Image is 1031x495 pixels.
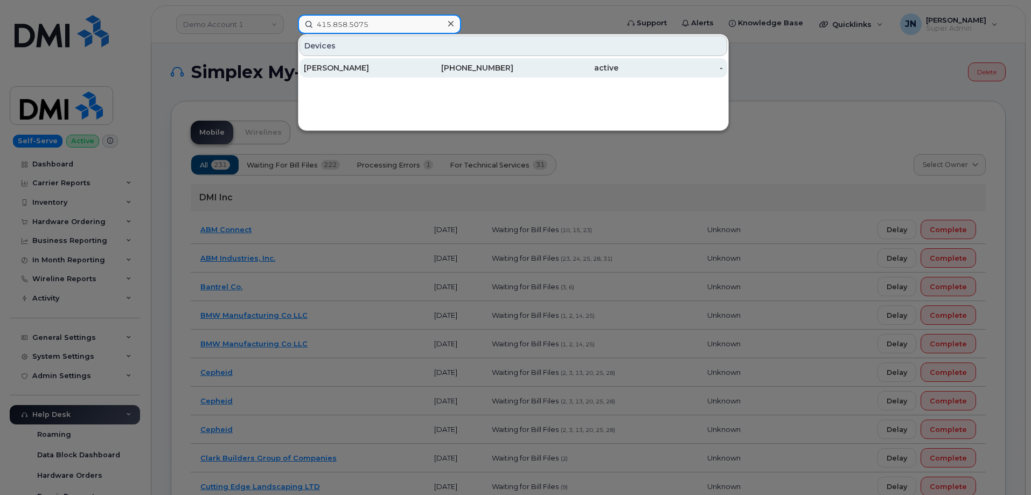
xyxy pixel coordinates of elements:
div: [PHONE_NUMBER] [409,62,514,73]
a: [PERSON_NAME][PHONE_NUMBER]active- [299,58,727,78]
div: [PERSON_NAME] [304,62,409,73]
div: - [618,62,723,73]
div: active [513,62,618,73]
div: Devices [299,36,727,56]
